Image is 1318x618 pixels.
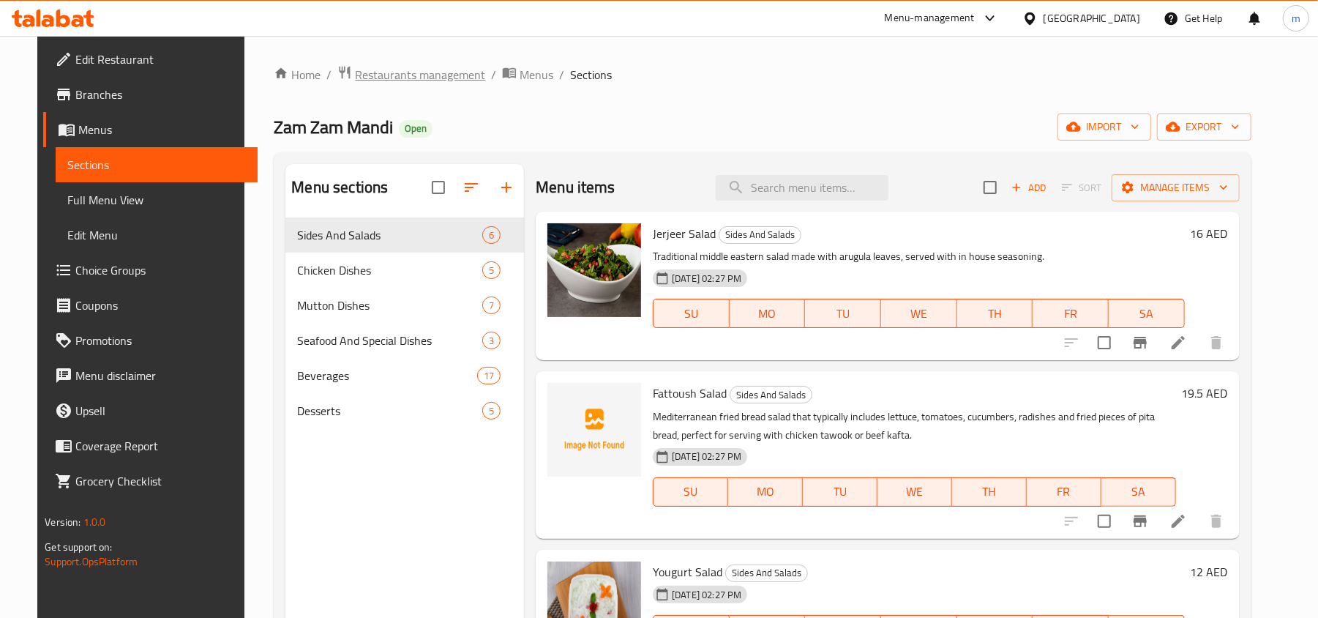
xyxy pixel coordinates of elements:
[78,121,246,138] span: Menus
[877,477,952,507] button: WE
[75,472,246,490] span: Grocery Checklist
[75,332,246,349] span: Promotions
[43,77,258,112] a: Branches
[1169,334,1187,351] a: Edit menu item
[291,176,388,198] h2: Menu sections
[43,428,258,463] a: Coverage Report
[975,172,1006,203] span: Select section
[483,299,500,313] span: 7
[297,261,482,279] div: Chicken Dishes
[719,226,801,243] span: Sides And Salads
[297,402,482,420] div: Desserts
[659,303,724,324] span: SU
[67,156,246,174] span: Sections
[297,332,482,349] span: Seafood And Special Dishes
[1089,327,1120,358] span: Select to update
[75,402,246,420] span: Upsell
[75,367,246,384] span: Menu disclaimer
[1033,481,1096,502] span: FR
[728,477,803,507] button: MO
[1169,118,1240,136] span: export
[483,404,500,418] span: 5
[1057,113,1151,141] button: import
[726,565,807,581] span: Sides And Salads
[491,66,496,83] li: /
[297,297,482,314] div: Mutton Dishes
[75,297,246,314] span: Coupons
[734,481,797,502] span: MO
[67,191,246,209] span: Full Menu View
[43,112,258,147] a: Menus
[1123,325,1158,360] button: Branch-specific-item
[337,65,485,84] a: Restaurants management
[285,358,524,393] div: Beverages17
[482,226,501,244] div: items
[547,223,641,317] img: Jerjeer Salad
[887,303,951,324] span: WE
[43,42,258,77] a: Edit Restaurant
[730,299,806,328] button: MO
[285,253,524,288] div: Chicken Dishes5
[43,288,258,323] a: Coupons
[274,66,321,83] a: Home
[45,537,112,556] span: Get support on:
[653,561,722,583] span: Yougurt Salad
[883,481,946,502] span: WE
[881,299,957,328] button: WE
[1109,299,1185,328] button: SA
[454,170,489,205] span: Sort sections
[957,299,1033,328] button: TH
[1182,383,1228,403] h6: 19.5 AED
[1101,477,1176,507] button: SA
[1009,179,1049,196] span: Add
[75,437,246,455] span: Coverage Report
[1112,174,1240,201] button: Manage items
[1191,223,1228,244] h6: 16 AED
[297,226,482,244] span: Sides And Salads
[482,261,501,279] div: items
[326,66,332,83] li: /
[952,477,1027,507] button: TH
[75,51,246,68] span: Edit Restaurant
[1115,303,1179,324] span: SA
[803,477,877,507] button: TU
[297,367,477,384] div: Beverages
[56,182,258,217] a: Full Menu View
[56,217,258,253] a: Edit Menu
[653,477,728,507] button: SU
[489,170,524,205] button: Add section
[666,588,747,602] span: [DATE] 02:27 PM
[666,272,747,286] span: [DATE] 02:27 PM
[1292,10,1300,26] span: m
[1069,118,1139,136] span: import
[730,386,812,403] div: Sides And Salads
[75,261,246,279] span: Choice Groups
[43,463,258,499] a: Grocery Checklist
[547,383,641,477] img: Fattoush Salad
[1052,176,1112,199] span: Select section first
[483,334,500,348] span: 3
[274,65,1251,84] nav: breadcrumb
[963,303,1027,324] span: TH
[1191,562,1228,582] h6: 12 AED
[885,10,975,27] div: Menu-management
[56,147,258,182] a: Sections
[45,552,138,571] a: Support.OpsPlatform
[809,481,872,502] span: TU
[653,299,730,328] button: SU
[355,66,485,83] span: Restaurants management
[285,323,524,358] div: Seafood And Special Dishes3
[1044,10,1140,26] div: [GEOGRAPHIC_DATA]
[43,393,258,428] a: Upsell
[45,513,80,532] span: Version:
[399,120,433,138] div: Open
[274,111,393,144] span: Zam Zam Mandi
[482,332,501,349] div: items
[653,408,1175,444] p: Mediterranean fried bread salad that typically includes lettuce, tomatoes, cucumbers, radishes an...
[666,450,747,463] span: [DATE] 02:27 PM
[1089,506,1120,537] span: Select to update
[1107,481,1170,502] span: SA
[735,303,800,324] span: MO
